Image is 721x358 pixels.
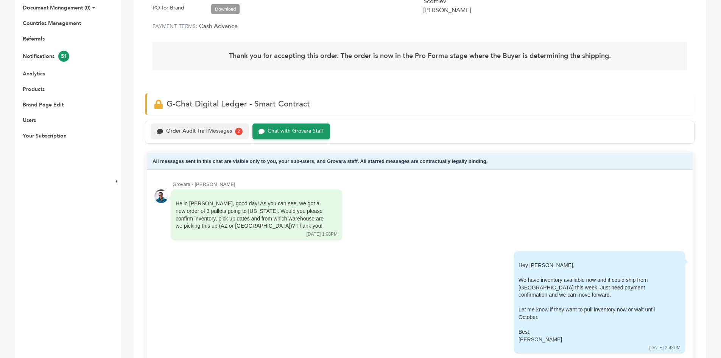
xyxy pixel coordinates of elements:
[211,4,240,14] a: Download
[519,336,670,344] div: [PERSON_NAME]
[23,117,36,124] a: Users
[649,345,681,351] div: [DATE] 2:43PM
[153,3,184,13] label: PO for Brand
[199,22,238,30] span: Cash Advance
[167,98,310,109] span: G-Chat Digital Ledger - Smart Contract
[23,70,45,77] a: Analytics
[176,200,327,230] div: Hello [PERSON_NAME], good day! As you can see, we got a new order of 3 pallets going to [US_STATE...
[23,20,81,27] a: Countries Management
[23,4,90,11] a: Document Management (0)
[268,128,324,134] div: Chat with Grovara Staff
[235,128,243,135] div: 2
[173,181,685,188] div: Grovara - [PERSON_NAME]
[58,51,69,62] span: 51
[307,231,338,238] div: [DATE] 1:08PM
[147,153,693,170] div: All messages sent in this chat are visible only to you, your sub-users, and Grovara staff. All st...
[23,86,45,93] a: Products
[153,23,198,30] label: PAYMENT TERMS:
[424,6,687,15] div: [PERSON_NAME]
[519,262,670,344] div: Hey [PERSON_NAME],
[23,35,45,42] a: Referrals
[166,128,232,134] div: Order Audit Trail Messages
[519,328,670,336] div: Best,
[23,101,64,108] a: Brand Page Edit
[519,277,670,299] div: We have inventory available now and it could ship from [GEOGRAPHIC_DATA] this week. Just need pay...
[23,132,67,139] a: Your Subscription
[23,53,69,60] a: Notifications51
[519,306,670,321] div: Let me know if they want to pull inventory now or wait until October.
[153,42,687,70] div: Thank you for accepting this order. The order is now in the Pro Forma stage where the Buyer is de...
